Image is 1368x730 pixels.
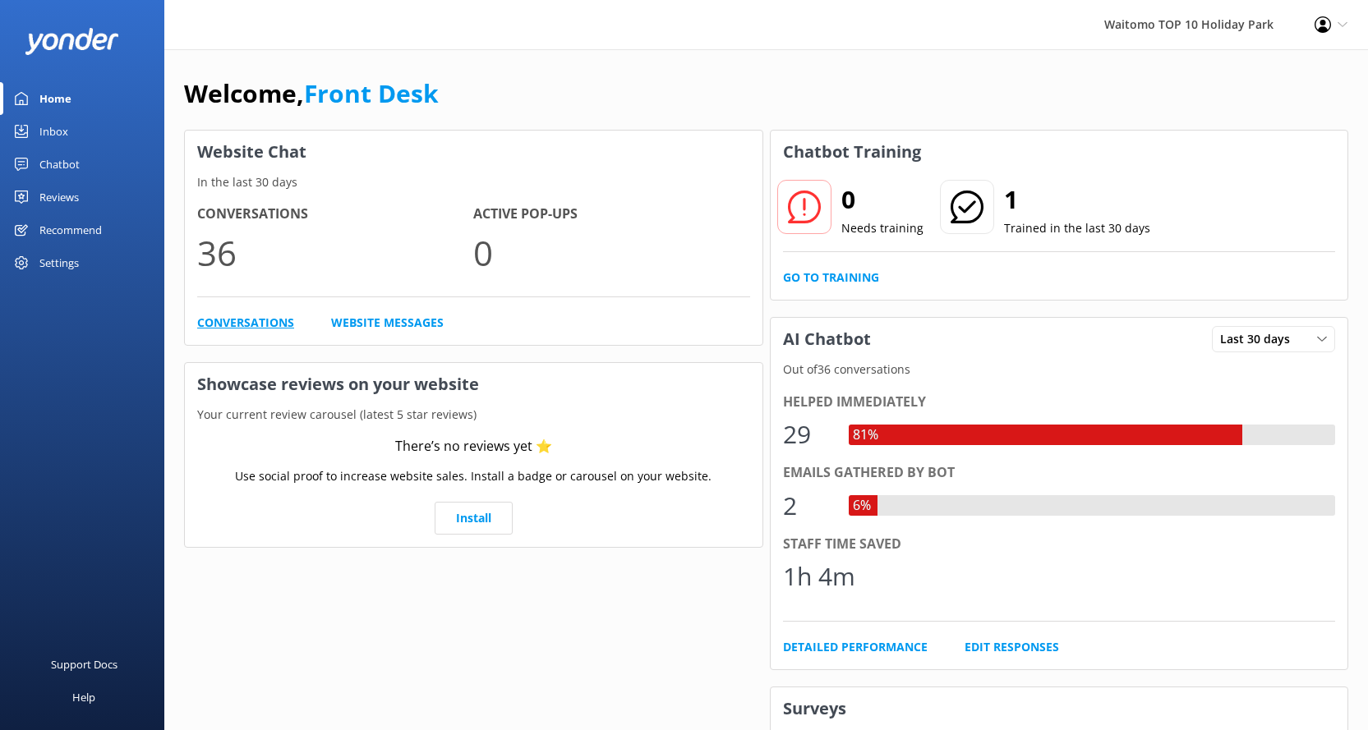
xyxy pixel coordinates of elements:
[473,204,749,225] h4: Active Pop-ups
[1004,180,1150,219] h2: 1
[1220,330,1300,348] span: Last 30 days
[783,269,879,287] a: Go to Training
[39,246,79,279] div: Settings
[39,115,68,148] div: Inbox
[473,225,749,280] p: 0
[783,638,928,656] a: Detailed Performance
[783,392,1336,413] div: Helped immediately
[771,360,1348,379] p: Out of 36 conversations
[185,406,762,424] p: Your current review carousel (latest 5 star reviews)
[25,28,119,55] img: yonder-white-logo.png
[783,415,832,454] div: 29
[39,148,80,181] div: Chatbot
[185,363,762,406] h3: Showcase reviews on your website
[197,204,473,225] h4: Conversations
[395,436,552,457] div: There’s no reviews yet ⭐
[331,314,444,332] a: Website Messages
[304,76,439,110] a: Front Desk
[39,82,71,115] div: Home
[197,225,473,280] p: 36
[841,180,924,219] h2: 0
[197,314,294,332] a: Conversations
[849,495,875,517] div: 6%
[783,462,1336,484] div: Emails gathered by bot
[771,318,883,360] h3: AI Chatbot
[1004,219,1150,237] p: Trained in the last 30 days
[184,74,439,113] h1: Welcome,
[783,534,1336,555] div: Staff time saved
[72,681,95,714] div: Help
[185,173,762,191] p: In the last 30 days
[771,131,933,173] h3: Chatbot Training
[435,502,513,535] a: Install
[51,648,117,681] div: Support Docs
[783,557,855,596] div: 1h 4m
[965,638,1059,656] a: Edit Responses
[841,219,924,237] p: Needs training
[39,213,102,246] div: Recommend
[849,425,882,446] div: 81%
[771,687,1348,730] h3: Surveys
[185,131,762,173] h3: Website Chat
[783,486,832,526] div: 2
[39,181,79,213] div: Reviews
[235,467,712,485] p: Use social proof to increase website sales. Install a badge or carousel on your website.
